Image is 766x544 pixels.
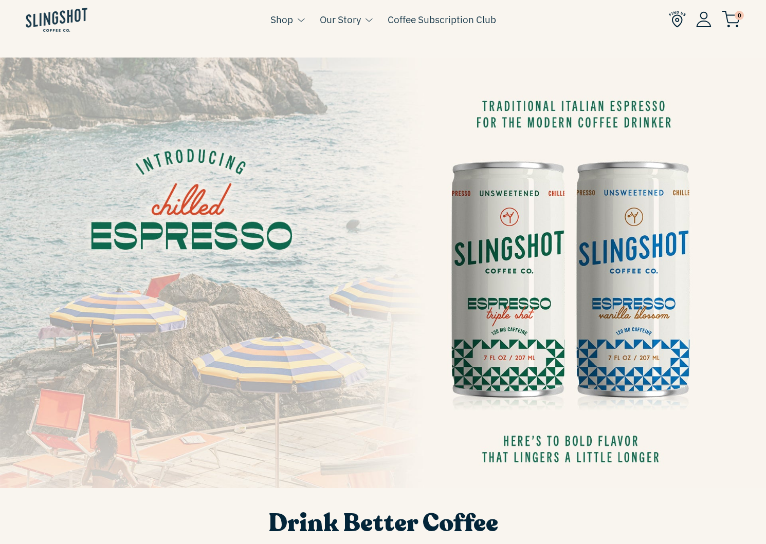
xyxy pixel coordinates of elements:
a: Coffee Subscription Club [388,12,496,27]
img: Account [696,11,712,27]
a: 0 [722,13,740,26]
span: 0 [735,11,744,20]
span: Drink Better Coffee [268,507,498,540]
a: Our Story [320,12,361,27]
a: Shop [270,12,293,27]
img: cart [722,11,740,28]
img: Find Us [669,11,686,28]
